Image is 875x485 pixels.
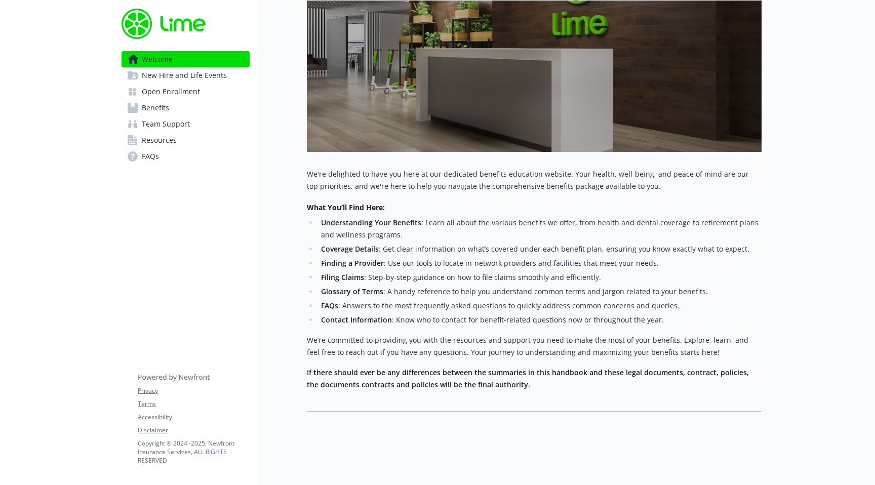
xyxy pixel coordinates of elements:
strong: Contact Information [321,315,392,325]
p: We’re committed to providing you with the resources and support you need to make the most of your... [307,334,762,358]
span: Welcome [142,51,173,67]
strong: If there should ever be any differences between the summaries in this handbook and these legal do... [307,368,749,389]
a: Accessibility [138,413,249,422]
li: : Use our tools to locate in-network providers and facilities that meet your needs. [318,257,762,269]
span: Benefits [142,100,169,116]
span: Team Support [142,116,190,132]
a: Benefits [122,100,250,116]
span: Open Enrollment [142,84,200,100]
a: Open Enrollment [122,84,250,100]
p: Copyright © 2024 - 2025 , Newfront Insurance Services, ALL RIGHTS RESERVED [138,439,249,465]
strong: Filing Claims [321,272,364,282]
strong: Coverage Details [321,244,379,254]
a: Team Support [122,116,250,132]
span: Resources [142,132,177,148]
strong: FAQs [321,301,338,310]
strong: Finding a Provider [321,258,384,268]
span: FAQs [142,148,159,165]
a: Disclaimer [138,426,249,435]
strong: Understanding Your Benefits [321,218,421,227]
span: New Hire and Life Events [142,67,227,84]
li: : Answers to the most frequently asked questions to quickly address common concerns and queries. [318,300,762,312]
a: Terms [138,399,249,409]
li: : Know who to contact for benefit-related questions now or throughout the year. [318,314,762,326]
p: We're delighted to have you here at our dedicated benefits education website. Your health, well-b... [307,168,762,192]
li: : A handy reference to help you understand common terms and jargon related to your benefits. [318,286,762,298]
strong: Glossary of Terms [321,287,383,296]
li: : Learn all about the various benefits we offer, from health and dental coverage to retirement pl... [318,217,762,241]
a: FAQs [122,148,250,165]
li: : Step-by-step guidance on how to file claims smoothly and efficiently. [318,271,762,284]
a: New Hire and Life Events [122,67,250,84]
a: Resources [122,132,250,148]
strong: What You’ll Find Here: [307,203,385,212]
li: : Get clear information on what’s covered under each benefit plan, ensuring you know exactly what... [318,243,762,255]
a: Welcome [122,51,250,67]
a: Privacy [138,386,249,395]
